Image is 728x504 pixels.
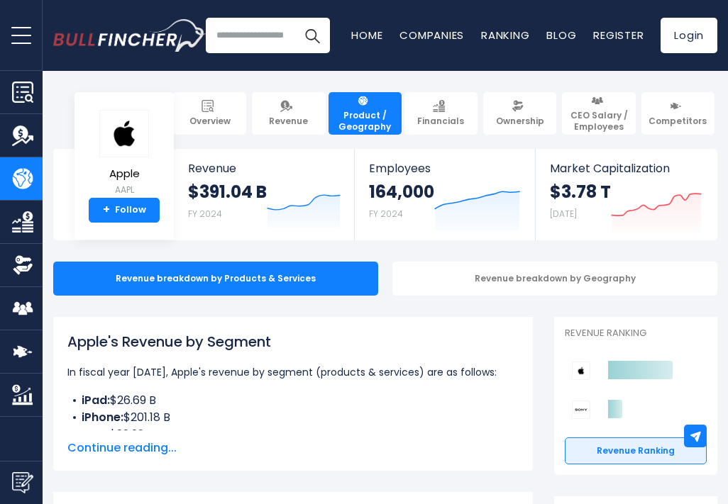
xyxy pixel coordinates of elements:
h1: Apple's Revenue by Segment [67,331,519,352]
small: FY 2024 [188,208,222,220]
a: Ranking [481,28,529,43]
a: Employees 164,000 FY 2024 [355,149,534,240]
a: Apple AAPL [99,109,150,198]
a: Revenue $391.04 B FY 2024 [174,149,355,240]
small: FY 2024 [369,208,403,220]
span: Apple [99,168,149,180]
a: +Follow [89,198,160,223]
a: CEO Salary / Employees [562,92,635,135]
a: Blog [546,28,576,43]
strong: + [103,203,110,216]
span: CEO Salary / Employees [568,110,629,132]
li: $29.98 B [67,426,519,443]
span: Revenue [188,162,341,175]
a: Companies [399,28,464,43]
b: iPhone: [82,409,123,425]
button: Search [294,18,330,53]
a: Overview [173,92,246,135]
span: Financials [417,116,464,127]
img: Sony Group Corporation competitors logo [572,401,590,419]
span: Product / Geography [335,110,395,132]
span: Competitors [649,116,707,127]
span: Market Capitalization [550,162,702,175]
a: Financials [404,92,478,135]
li: $26.69 B [67,392,519,409]
a: Product / Geography [329,92,402,135]
span: Revenue [269,116,308,127]
a: Revenue [252,92,325,135]
img: Bullfincher logo [53,19,206,52]
a: Register [593,28,644,43]
img: Apple competitors logo [572,362,590,380]
div: Revenue breakdown by Geography [392,262,717,296]
strong: $3.78 T [550,181,611,203]
li: $201.18 B [67,409,519,426]
b: iPad: [82,392,110,408]
p: In fiscal year [DATE], Apple's revenue by segment (products & services) are as follows: [67,364,519,381]
span: Ownership [496,116,544,127]
div: Revenue breakdown by Products & Services [53,262,378,296]
small: [DATE] [550,208,577,220]
a: Revenue Ranking [565,437,707,464]
b: Mac: [82,426,109,442]
span: Continue reading... [67,439,519,457]
strong: 164,000 [369,181,434,203]
strong: $391.04 B [188,181,267,203]
a: Go to homepage [53,19,206,52]
a: Market Capitalization $3.78 T [DATE] [536,149,716,240]
img: Ownership [12,254,33,276]
img: AAPL logo [99,110,149,157]
a: Competitors [641,92,715,135]
p: Revenue Ranking [565,327,707,340]
a: Home [351,28,382,43]
span: Employees [369,162,520,175]
small: AAPL [99,184,149,196]
a: Ownership [483,92,556,135]
a: Login [661,18,717,53]
span: Overview [189,116,231,127]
